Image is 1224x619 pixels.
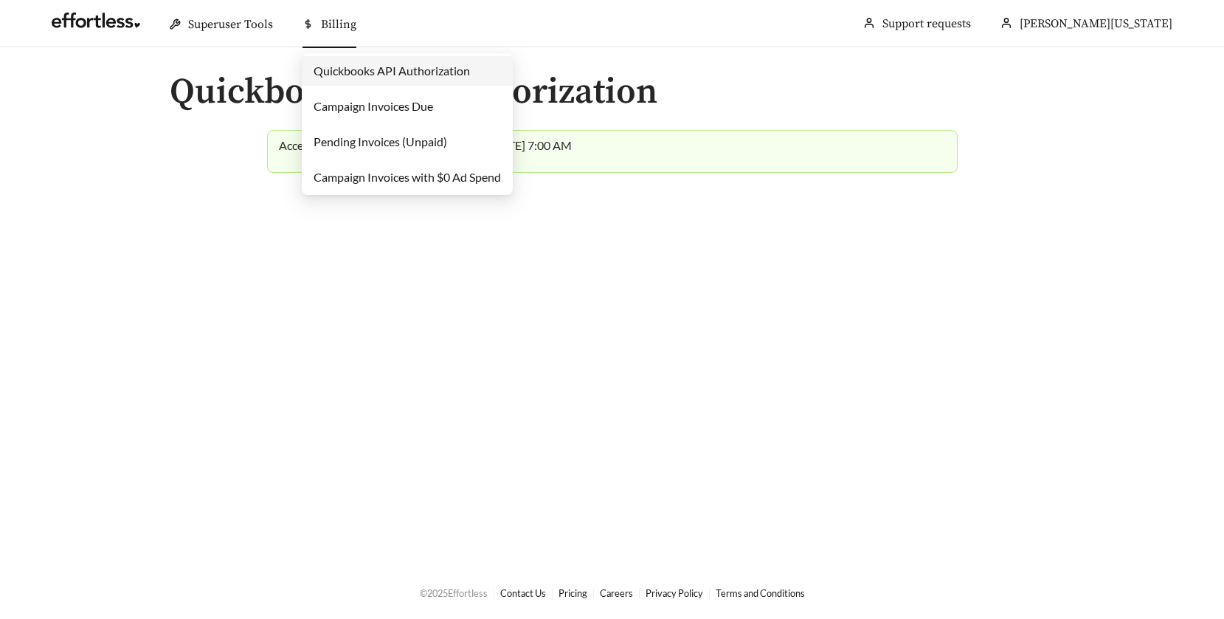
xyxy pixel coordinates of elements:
[559,587,587,599] a: Pricing
[279,137,946,154] p: Access granted for [PERSON_NAME] until [DATE] 7:00 AM
[420,587,488,599] span: © 2025 Effortless
[314,170,501,184] a: Campaign Invoices with $0 Ad Spend
[646,587,703,599] a: Privacy Policy
[882,16,971,31] a: Support requests
[314,64,470,78] a: Quickbooks API Authorization
[1020,16,1172,31] span: [PERSON_NAME][US_STATE]
[170,73,1055,112] h1: Quickbooks API Authorization
[188,17,273,32] span: Superuser Tools
[716,587,805,599] a: Terms and Conditions
[600,587,633,599] a: Careers
[321,17,356,32] span: Billing
[314,99,433,113] a: Campaign Invoices Due
[314,134,447,148] a: Pending Invoices (Unpaid)
[500,587,546,599] a: Contact Us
